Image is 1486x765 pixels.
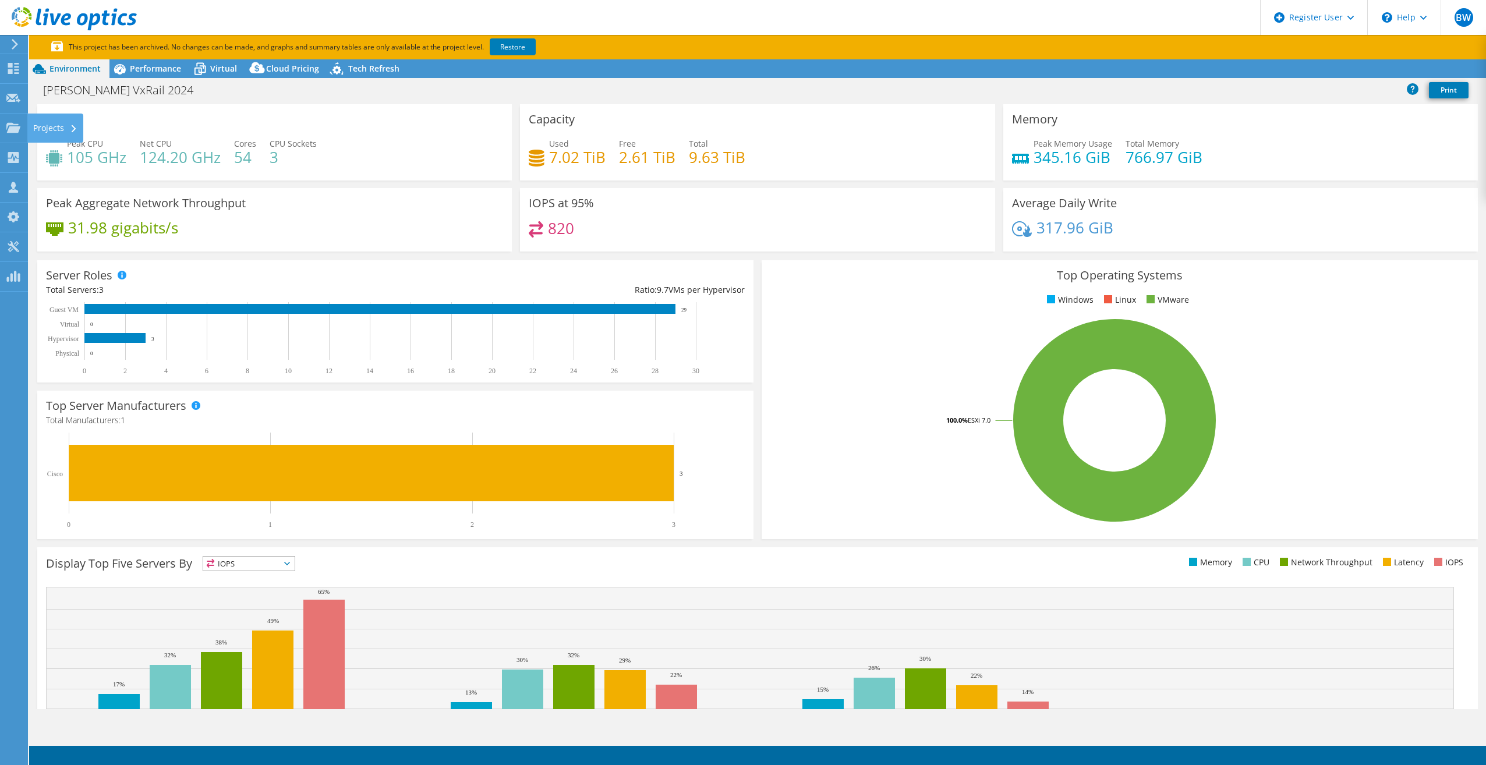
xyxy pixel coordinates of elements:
[68,221,178,234] h4: 31.98 gigabits/s
[268,520,272,529] text: 1
[67,138,103,149] span: Peak CPU
[164,367,168,375] text: 4
[215,639,227,646] text: 38%
[1277,556,1372,569] li: Network Throughput
[90,350,93,356] text: 0
[267,617,279,624] text: 49%
[140,138,172,149] span: Net CPU
[83,367,86,375] text: 0
[570,367,577,375] text: 24
[318,588,330,595] text: 65%
[270,138,317,149] span: CPU Sockets
[529,367,536,375] text: 22
[49,63,101,74] span: Environment
[46,414,745,427] h4: Total Manufacturers:
[868,664,880,671] text: 26%
[67,151,126,164] h4: 105 GHz
[1455,8,1473,27] span: BW
[689,138,708,149] span: Total
[164,651,176,658] text: 32%
[121,415,125,426] span: 1
[681,307,687,313] text: 29
[151,336,154,342] text: 3
[548,222,574,235] h4: 820
[1431,556,1463,569] li: IOPS
[48,335,79,343] text: Hypervisor
[99,284,104,295] span: 3
[130,63,181,74] span: Performance
[46,269,112,282] h3: Server Roles
[1101,293,1136,306] li: Linux
[672,520,675,529] text: 3
[46,197,246,210] h3: Peak Aggregate Network Throughput
[1429,82,1469,98] a: Print
[529,113,575,126] h3: Capacity
[46,399,186,412] h3: Top Server Manufacturers
[27,114,83,143] div: Projects
[490,38,536,55] a: Restore
[680,470,683,477] text: 3
[203,557,295,571] span: IOPS
[817,686,829,693] text: 15%
[123,367,127,375] text: 2
[1012,113,1057,126] h3: Memory
[670,671,682,678] text: 22%
[266,63,319,74] span: Cloud Pricing
[549,151,606,164] h4: 7.02 TiB
[770,269,1469,282] h3: Top Operating Systems
[47,470,63,478] text: Cisco
[205,367,208,375] text: 6
[246,367,249,375] text: 8
[325,367,332,375] text: 12
[619,151,675,164] h4: 2.61 TiB
[1144,293,1189,306] li: VMware
[619,138,636,149] span: Free
[46,113,69,126] h3: CPU
[1022,688,1034,695] text: 14%
[285,367,292,375] text: 10
[516,656,528,663] text: 30%
[470,520,474,529] text: 2
[448,367,455,375] text: 18
[1126,151,1202,164] h4: 766.97 GiB
[90,321,93,327] text: 0
[529,197,594,210] h3: IOPS at 95%
[946,416,968,424] tspan: 100.0%
[968,416,990,424] tspan: ESXi 7.0
[51,41,622,54] p: This project has been archived. No changes can be made, and graphs and summary tables are only av...
[38,84,211,97] h1: [PERSON_NAME] VxRail 2024
[549,138,569,149] span: Used
[971,672,982,679] text: 22%
[1382,12,1392,23] svg: \n
[1240,556,1269,569] li: CPU
[210,63,237,74] span: Virtual
[140,151,221,164] h4: 124.20 GHz
[113,681,125,688] text: 17%
[1186,556,1232,569] li: Memory
[611,367,618,375] text: 26
[234,151,256,164] h4: 54
[1044,293,1094,306] li: Windows
[234,138,256,149] span: Cores
[1380,556,1424,569] li: Latency
[67,520,70,529] text: 0
[619,657,631,664] text: 29%
[46,284,395,296] div: Total Servers:
[60,320,80,328] text: Virtual
[919,655,931,662] text: 30%
[1126,138,1179,149] span: Total Memory
[652,367,659,375] text: 28
[1012,197,1117,210] h3: Average Daily Write
[1034,138,1112,149] span: Peak Memory Usage
[489,367,496,375] text: 20
[407,367,414,375] text: 16
[395,284,745,296] div: Ratio: VMs per Hypervisor
[270,151,317,164] h4: 3
[55,349,79,357] text: Physical
[1034,151,1112,164] h4: 345.16 GiB
[366,367,373,375] text: 14
[49,306,79,314] text: Guest VM
[465,689,477,696] text: 13%
[657,284,668,295] span: 9.7
[1036,221,1113,234] h4: 317.96 GiB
